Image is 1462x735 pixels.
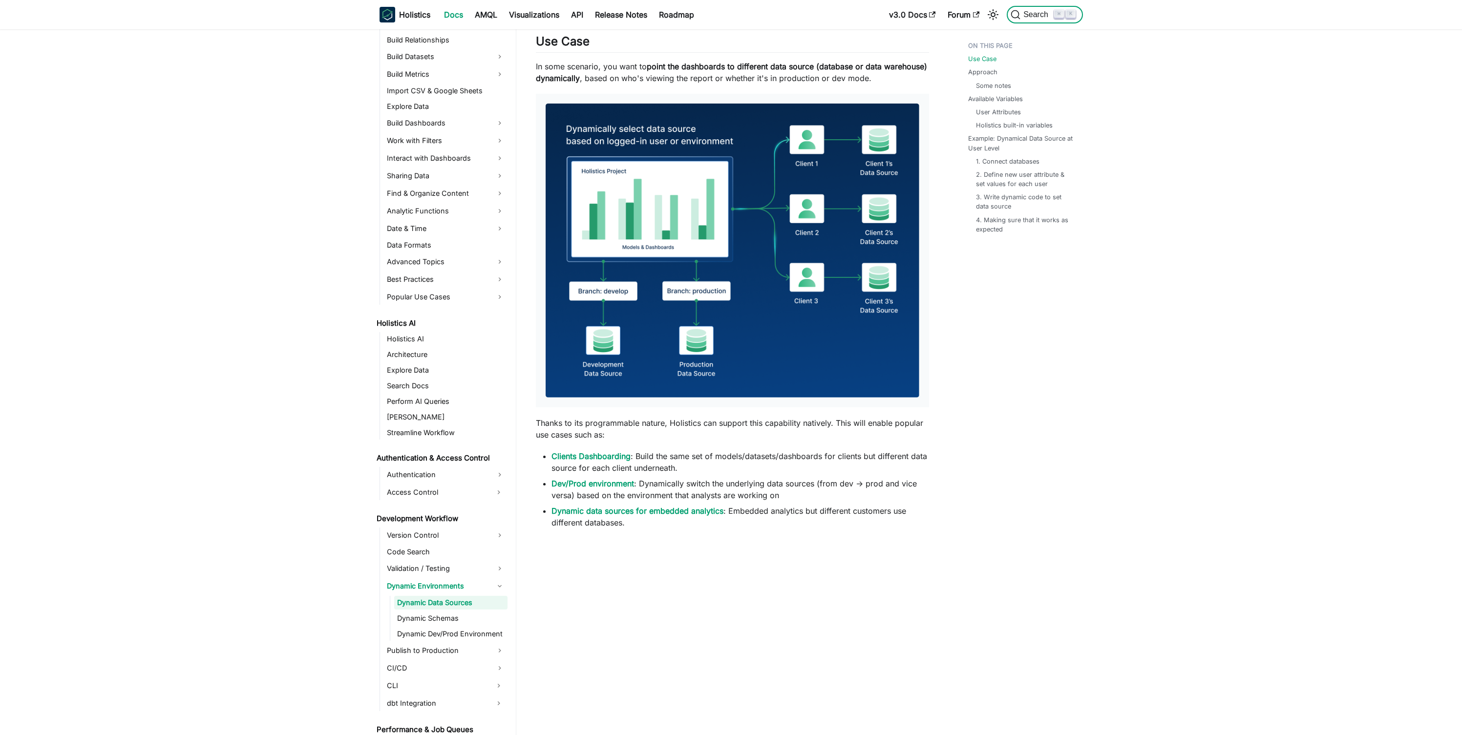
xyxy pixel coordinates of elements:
[536,62,927,83] strong: point the dashboards to different data source (database or data warehouse) dynamically
[551,450,929,474] li: : Build the same set of models/datasets/dashboards for clients but different data source for each...
[384,133,508,148] a: Work with Filters
[490,484,508,500] button: Expand sidebar category 'Access Control'
[384,695,490,711] a: dbt Integration
[384,186,508,201] a: Find & Organize Content
[384,84,508,98] a: Import CSV & Google Sheets
[384,484,490,500] a: Access Control
[384,527,508,543] a: Version Control
[536,417,929,441] p: Thanks to its programmable nature, Holistics can support this capability natively. This will enab...
[384,238,508,252] a: Data Formats
[551,505,929,528] li: : Embedded analytics but different customers use different databases.
[589,7,653,22] a: Release Notes
[384,289,508,305] a: Popular Use Cases
[384,395,508,408] a: Perform AI Queries
[384,678,490,693] a: CLI
[384,348,508,361] a: Architecture
[438,7,469,22] a: Docs
[976,215,1073,234] a: 4. Making sure that it works as expected
[384,660,508,676] a: CI/CD
[384,168,508,184] a: Sharing Data
[384,363,508,377] a: Explore Data
[976,107,1021,117] a: User Attributes
[399,9,430,21] b: Holistics
[1066,10,1076,19] kbd: K
[374,451,508,465] a: Authentication & Access Control
[976,170,1073,189] a: 2. Define new user attribute & set values for each user
[384,115,508,131] a: Build Dashboards
[1007,6,1082,23] button: Search (Command+K)
[384,272,508,287] a: Best Practices
[394,596,508,609] a: Dynamic Data Sources
[384,578,508,594] a: Dynamic Environments
[653,7,700,22] a: Roadmap
[565,7,589,22] a: API
[384,221,508,236] a: Date & Time
[384,33,508,47] a: Build Relationships
[384,545,508,559] a: Code Search
[384,643,508,658] a: Publish to Production
[503,7,565,22] a: Visualizations
[384,379,508,393] a: Search Docs
[883,7,942,22] a: v3.0 Docs
[384,426,508,440] a: Streamline Workflow
[1054,10,1064,19] kbd: ⌘
[976,157,1039,166] a: 1. Connect databases
[384,332,508,346] a: Holistics AI
[380,7,430,22] a: HolisticsHolistics
[490,678,508,693] button: Expand sidebar category 'CLI'
[536,61,929,84] p: In some scenario, you want to , based on who's viewing the report or whether it's in production o...
[551,506,723,516] a: Dynamic data sources for embedded analytics
[968,134,1077,152] a: Example: Dynamical Data Source at User Level
[384,49,508,64] a: Build Datasets
[490,695,508,711] button: Expand sidebar category 'dbt Integration'
[384,410,508,424] a: [PERSON_NAME]
[968,67,997,77] a: Approach
[394,627,508,641] a: Dynamic Dev/Prod Environment
[384,100,508,113] a: Explore Data
[384,254,508,270] a: Advanced Topics
[536,34,929,53] h2: Use Case
[384,66,508,82] a: Build Metrics
[469,7,503,22] a: AMQL
[374,316,508,330] a: Holistics AI
[380,7,395,22] img: Holistics
[1020,10,1054,19] span: Search
[384,150,508,166] a: Interact with Dashboards
[394,611,508,625] a: Dynamic Schemas
[384,203,508,219] a: Analytic Functions
[985,7,1001,22] button: Switch between dark and light mode (currently light mode)
[976,81,1011,90] a: Some notes
[968,54,996,63] a: Use Case
[384,467,508,483] a: Authentication
[551,478,929,501] li: : Dynamically switch the underlying data sources (from dev → prod and vice versa) based on the en...
[370,29,516,735] nav: Docs sidebar
[976,192,1073,211] a: 3. Write dynamic code to set data source
[374,512,508,525] a: Development Workflow
[968,94,1023,104] a: Available Variables
[942,7,985,22] a: Forum
[546,104,919,398] img: Dynamically pointing Holistics to different data sources
[551,451,631,461] a: Clients Dashboarding
[551,479,634,488] a: Dev/Prod environment
[976,121,1053,130] a: Holistics built-in variables
[384,561,508,576] a: Validation / Testing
